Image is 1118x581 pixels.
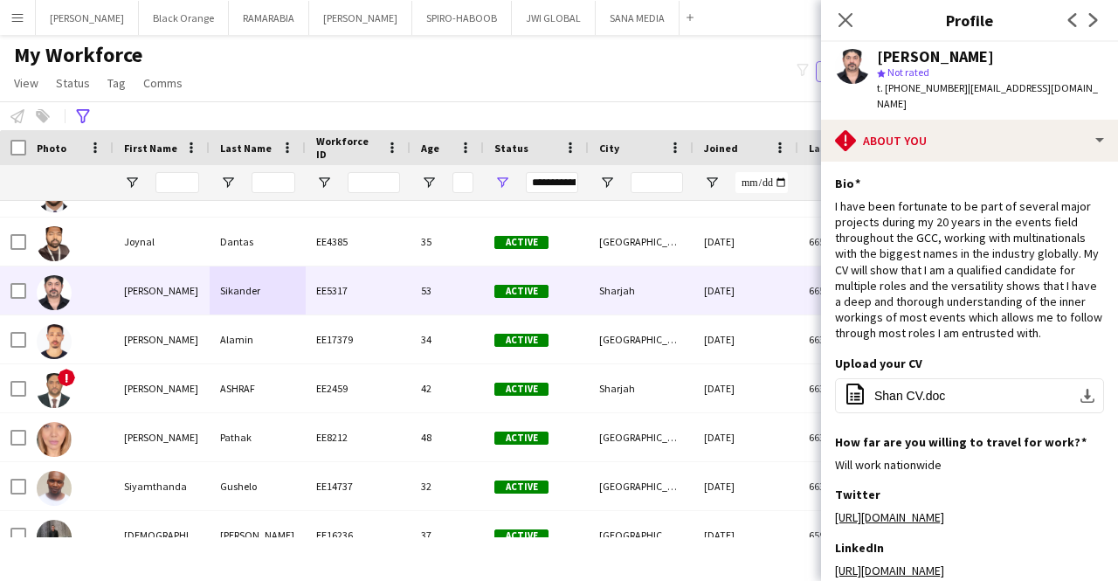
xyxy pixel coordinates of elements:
span: Shan CV.doc [874,389,945,403]
button: SANA MEDIA [596,1,680,35]
button: Open Filter Menu [599,175,615,190]
span: Active [494,383,549,396]
div: 37 [411,511,484,559]
h3: LinkedIn [835,540,884,556]
span: Not rated [887,66,929,79]
div: EE8212 [306,413,411,461]
div: [GEOGRAPHIC_DATA] [589,413,694,461]
button: Open Filter Menu [421,175,437,190]
button: JWI GLOBAL [512,1,596,35]
h3: Twitter [835,487,880,502]
button: Black Orange [139,1,229,35]
button: RAMARABIA [229,1,309,35]
div: [PERSON_NAME] [877,49,994,65]
span: Photo [37,142,66,155]
div: Pathak [210,413,306,461]
div: Gushelo [210,462,306,510]
span: Active [494,334,549,347]
div: 42 [411,364,484,412]
span: Joined [704,142,738,155]
button: Shan CV.doc [835,378,1104,413]
a: View [7,72,45,94]
span: Comms [143,75,183,91]
button: Open Filter Menu [494,175,510,190]
div: [DATE] [694,462,798,510]
div: [DEMOGRAPHIC_DATA] [114,511,210,559]
img: Joynal Dantas [37,226,72,261]
div: Alamin [210,315,306,363]
input: City Filter Input [631,172,683,193]
span: Active [494,481,549,494]
span: Workforce ID [316,135,379,161]
div: 663 days [798,315,903,363]
div: [DATE] [694,364,798,412]
div: [GEOGRAPHIC_DATA] [589,218,694,266]
div: [GEOGRAPHIC_DATA] [589,511,694,559]
a: Comms [136,72,190,94]
div: 663 days [798,364,903,412]
div: EE2459 [306,364,411,412]
span: View [14,75,38,91]
input: Age Filter Input [452,172,473,193]
div: [DATE] [694,511,798,559]
div: [DATE] [694,266,798,315]
div: 53 [411,266,484,315]
span: Tag [107,75,126,91]
div: [PERSON_NAME] [210,511,306,559]
div: Sikander [210,266,306,315]
div: 48 [411,413,484,461]
div: EE17379 [306,315,411,363]
span: Status [56,75,90,91]
span: t. [PHONE_NUMBER] [877,81,968,94]
div: EE16236 [306,511,411,559]
div: [PERSON_NAME] [114,364,210,412]
img: Richa Pathak [37,422,72,457]
app-action-btn: Advanced filters [72,106,93,127]
div: [PERSON_NAME] [114,315,210,363]
input: Workforce ID Filter Input [348,172,400,193]
button: Open Filter Menu [124,175,140,190]
span: City [599,142,619,155]
div: Siyamthanda [114,462,210,510]
div: [PERSON_NAME] [114,266,210,315]
div: 659 days [798,511,903,559]
div: 665 days [798,218,903,266]
span: First Name [124,142,177,155]
div: ASHRAF [210,364,306,412]
input: Last Name Filter Input [252,172,295,193]
div: Will work nationwide [835,457,1104,473]
div: 663 days [798,413,903,461]
div: I have been fortunate to be part of several major projects during my 20 years in the events field... [835,198,1104,342]
div: [DATE] [694,315,798,363]
div: 663 days [798,462,903,510]
div: Sharjah [589,266,694,315]
div: Sharjah [589,364,694,412]
div: Joynal [114,218,210,266]
div: EE14737 [306,462,411,510]
a: [URL][DOMAIN_NAME] [835,563,944,578]
div: Dantas [210,218,306,266]
div: 32 [411,462,484,510]
button: Everyone6,016 [816,61,903,82]
span: Age [421,142,439,155]
span: ! [58,369,75,386]
button: Open Filter Menu [220,175,236,190]
span: Active [494,236,549,249]
span: My Workforce [14,42,142,68]
button: Open Filter Menu [316,175,332,190]
h3: Upload your CV [835,356,922,371]
div: [GEOGRAPHIC_DATA] [589,315,694,363]
div: [DATE] [694,218,798,266]
img: Muhammad Amir [37,520,72,555]
a: Status [49,72,97,94]
div: 34 [411,315,484,363]
img: MOHAMMAD ASHRAF [37,373,72,408]
a: [URL][DOMAIN_NAME] [835,509,944,525]
div: [PERSON_NAME] [114,413,210,461]
div: EE5317 [306,266,411,315]
div: EE4385 [306,218,411,266]
button: Open Filter Menu [704,175,720,190]
img: Siyamthanda Gushelo [37,471,72,506]
h3: Profile [821,9,1118,31]
div: 35 [411,218,484,266]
